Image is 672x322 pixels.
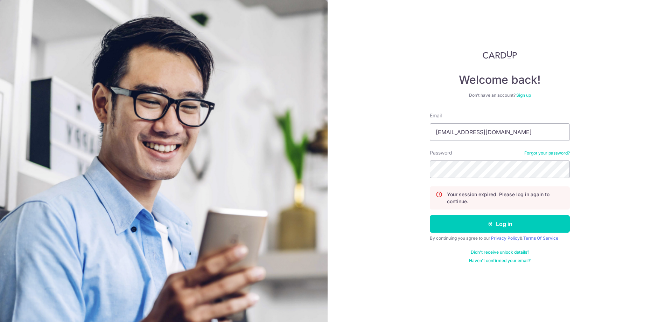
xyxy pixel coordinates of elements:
a: Haven't confirmed your email? [469,258,531,263]
img: CardUp Logo [483,50,517,59]
div: By continuing you agree to our & [430,235,570,241]
a: Privacy Policy [491,235,520,241]
label: Password [430,149,452,156]
p: Your session expired. Please log in again to continue. [447,191,564,205]
a: Terms Of Service [523,235,558,241]
h4: Welcome back! [430,73,570,87]
label: Email [430,112,442,119]
input: Enter your Email [430,123,570,141]
a: Forgot your password? [524,150,570,156]
div: Don’t have an account? [430,93,570,98]
a: Didn't receive unlock details? [471,249,529,255]
button: Log in [430,215,570,233]
a: Sign up [516,93,531,98]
